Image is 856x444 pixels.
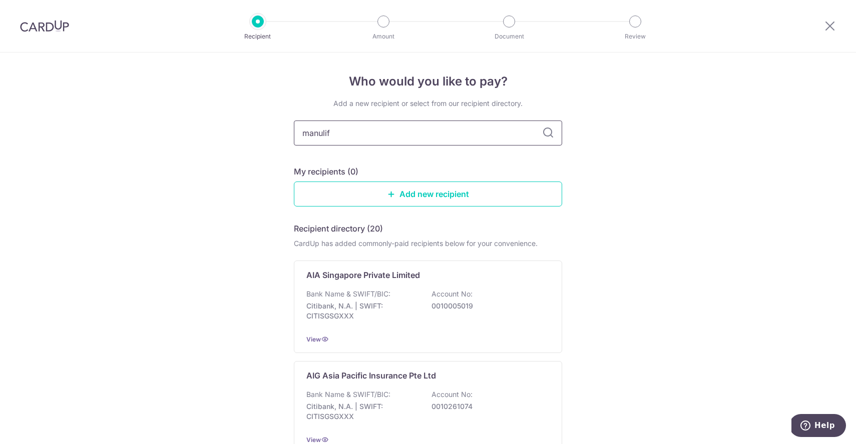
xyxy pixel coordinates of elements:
h5: Recipient directory (20) [294,222,383,234]
h4: Who would you like to pay? [294,72,562,90]
p: AIG Asia Pacific Insurance Pte Ltd [306,369,436,381]
a: Add new recipient [294,181,562,206]
p: Review [598,31,672,41]
p: 0010005019 [432,301,544,311]
p: Citibank, N.A. | SWIFT: CITISGSGXXX [306,301,418,321]
img: CardUp [20,20,69,32]
h5: My recipients (0) [294,165,358,177]
a: View [306,335,321,343]
p: Account No: [432,389,473,399]
input: Search for any recipient here [294,120,562,145]
p: Amount [346,31,420,41]
p: 0010261074 [432,401,544,411]
p: Document [472,31,546,41]
p: Account No: [432,289,473,299]
div: CardUp has added commonly-paid recipients below for your convenience. [294,238,562,248]
p: Bank Name & SWIFT/BIC: [306,289,390,299]
p: Bank Name & SWIFT/BIC: [306,389,390,399]
p: Recipient [221,31,295,41]
p: AIA Singapore Private Limited [306,269,420,281]
iframe: Opens a widget where you can find more information [791,414,846,439]
p: Citibank, N.A. | SWIFT: CITISGSGXXX [306,401,418,421]
div: Add a new recipient or select from our recipient directory. [294,98,562,108]
a: View [306,436,321,443]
